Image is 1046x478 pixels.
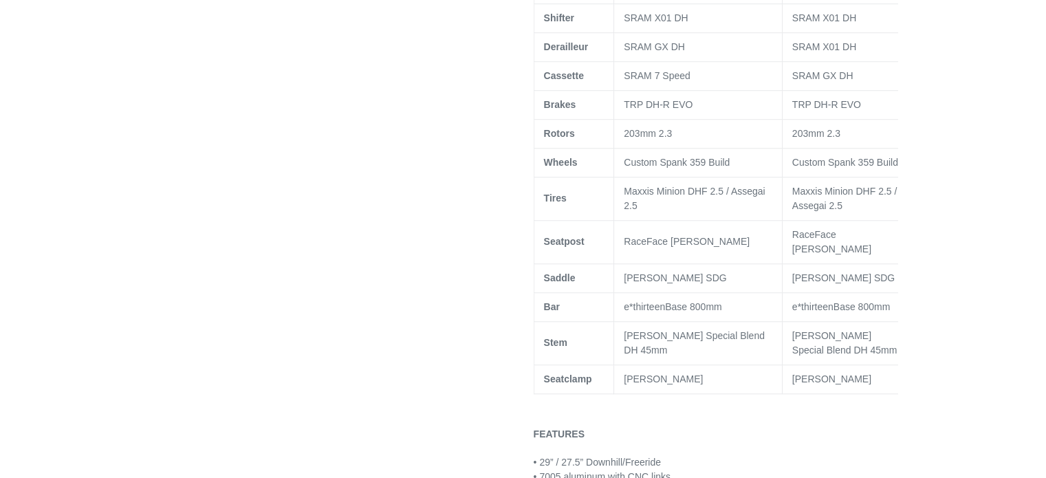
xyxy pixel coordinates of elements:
[614,90,783,119] td: TRP DH-R EVO
[792,301,833,312] span: e*thirteen
[544,157,578,168] b: Wheels
[782,148,911,177] td: Custom Spank 359 Build
[544,99,576,110] b: Brakes
[782,90,911,119] td: TRP DH-R EVO
[614,263,783,292] td: [PERSON_NAME] SDG
[544,373,592,384] b: Seatclamp
[792,272,895,283] span: [PERSON_NAME] SDG
[544,12,574,23] b: Shifter
[544,272,576,283] b: Saddle
[544,41,589,52] b: Derailleur
[792,301,890,312] span: Base 800mm
[544,128,575,139] b: Rotors
[792,373,871,384] span: [PERSON_NAME]
[544,70,584,81] b: Cassette
[544,193,567,204] b: Tires
[614,365,783,393] td: [PERSON_NAME]
[792,229,799,240] span: R
[614,119,783,148] td: 203mm 2.3
[792,70,853,81] span: SRAM GX DH
[544,236,585,247] b: Seatpost
[792,12,856,23] span: SRAM X01 DH
[624,301,665,312] span: e*thirteen
[614,321,783,365] td: [PERSON_NAME] Special Blend DH 45mm
[624,186,765,211] span: Maxxis Minion DHF 2.5 / Assegai 2.5
[624,157,730,168] span: Custom Spank 359 Build
[792,330,897,356] span: [PERSON_NAME] Special Blend DH 45mm
[624,70,690,81] span: SRAM 7 Speed
[624,301,721,312] span: Base 800mm
[792,41,856,52] span: SRAM X01 DH
[624,12,688,23] span: SRAM X01 DH
[792,128,840,139] span: 203mm 2.3
[534,428,585,439] strong: FEATURES
[544,301,560,312] b: Bar
[614,220,783,263] td: RaceFace [PERSON_NAME]
[544,337,567,348] b: Stem
[792,229,871,254] span: aceFace [PERSON_NAME]
[624,41,685,52] span: SRAM GX DH
[792,186,897,211] span: Maxxis Minion DHF 2.5 / Assegai 2.5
